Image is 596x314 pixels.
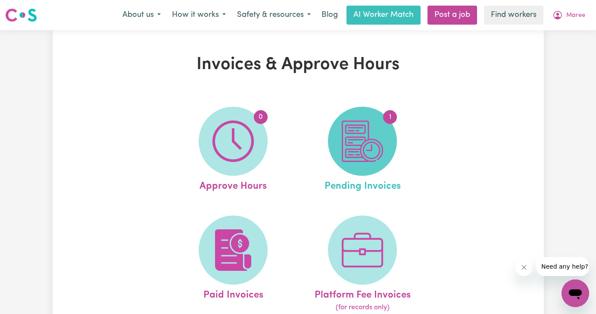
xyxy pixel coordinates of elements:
span: Paid Invoices [203,285,263,303]
span: Platform Fee Invoices [315,285,411,303]
a: Post a job [427,6,477,25]
button: About us [117,6,166,24]
span: (for records only) [336,302,390,313]
span: Pending Invoices [325,176,401,194]
h1: Invoices & Approve Hours [140,54,457,75]
span: Approve Hours [200,176,267,194]
a: Find workers [484,6,543,25]
button: How it works [166,6,231,24]
a: Paid Invoices [171,216,295,313]
span: 0 [254,110,268,124]
iframe: Button to launch messaging window [562,279,589,307]
span: 1 [383,110,397,124]
img: Careseekers logo [5,7,37,23]
iframe: Close message [515,259,533,276]
a: Platform Fee Invoices(for records only) [300,216,424,313]
a: AI Worker Match [346,6,421,25]
a: Pending Invoices [300,107,424,194]
a: Approve Hours [171,107,295,194]
a: Blog [316,6,343,25]
button: My Account [547,6,591,24]
span: Maree [566,11,585,20]
a: Careseekers logo [5,5,37,25]
iframe: Message from company [536,257,589,276]
button: Safety & resources [231,6,316,24]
